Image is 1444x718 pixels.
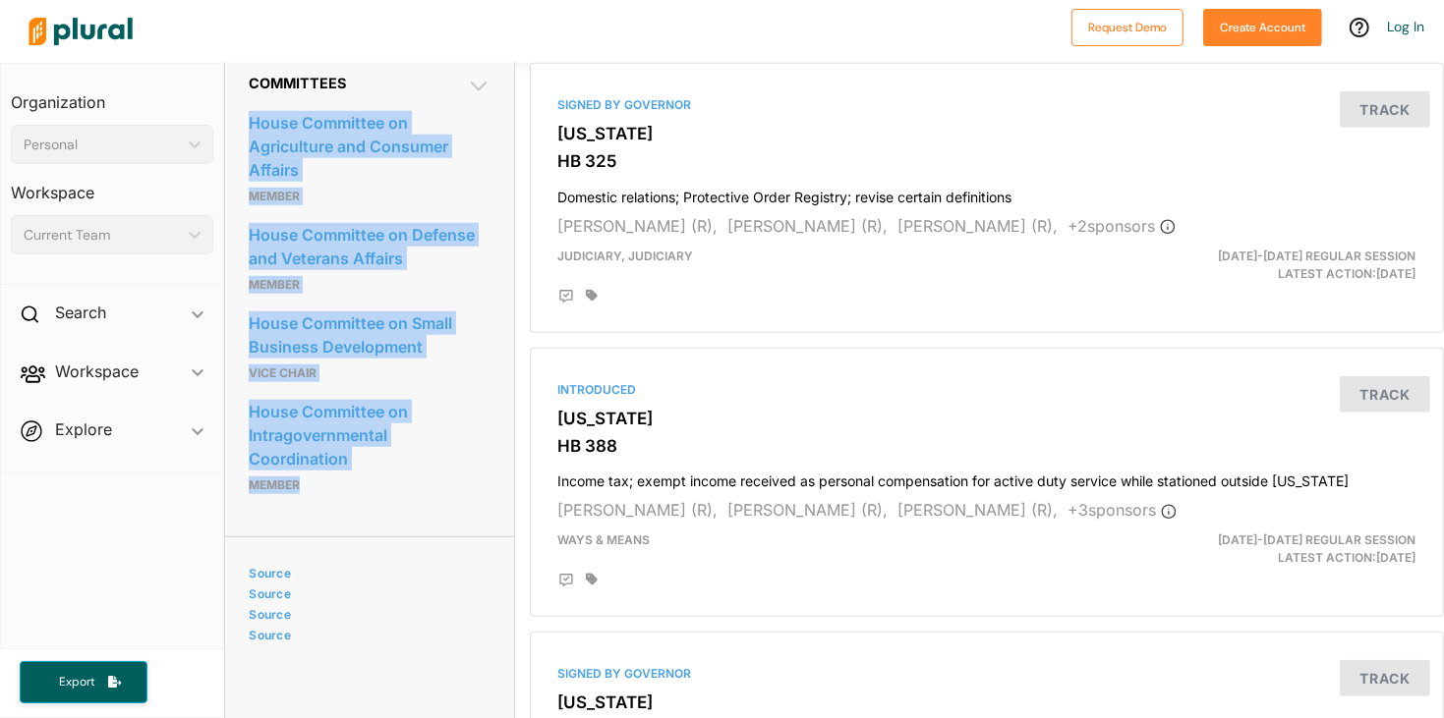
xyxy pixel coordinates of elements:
span: Export [45,674,108,690]
a: Log In [1387,18,1424,35]
h3: Workspace [11,164,213,207]
div: Personal [24,135,181,155]
h4: Income tax; exempt income received as personal compensation for active duty service while station... [558,464,1415,490]
div: Signed by Governor [558,96,1415,114]
p: Member [249,185,490,208]
div: Add tags [586,573,598,586]
h4: Domestic relations; Protective Order Registry; revise certain definitions [558,180,1415,206]
span: [PERSON_NAME] (R), [728,500,889,520]
span: [DATE]-[DATE] Regular Session [1218,249,1415,263]
button: Create Account [1203,9,1322,46]
a: House Committee on Agriculture and Consumer Affairs [249,108,490,185]
div: Add Position Statement [558,289,574,304]
span: Judiciary, Judiciary [558,249,694,263]
p: Member [249,273,490,297]
div: Add Position Statement [558,573,574,588]
span: [PERSON_NAME] (R), [898,216,1059,236]
span: [PERSON_NAME] (R), [558,500,719,520]
a: Create Account [1203,16,1322,36]
span: [DATE]-[DATE] Regular Session [1218,532,1415,547]
button: Request Demo [1071,9,1184,46]
span: [PERSON_NAME] (R), [898,500,1059,520]
a: House Committee on Defense and Veterans Affairs [249,220,490,273]
h3: [US_STATE] [558,692,1415,712]
span: [PERSON_NAME] (R), [558,216,719,236]
a: House Committee on Intragovernmental Coordination [249,397,490,473]
span: Committees [249,75,346,91]
a: Source [249,607,484,622]
h3: HB 325 [558,151,1415,171]
span: Ways & Means [558,532,651,547]
a: Request Demo [1071,16,1184,36]
p: Member [249,473,490,497]
button: Export [20,661,147,703]
button: Track [1340,660,1430,696]
a: Source [249,628,484,642]
span: [PERSON_NAME] (R), [728,216,889,236]
a: House Committee on Small Business Development [249,308,490,361]
div: Add tags [586,289,598,303]
h3: [US_STATE] [558,124,1415,143]
h3: HB 388 [558,436,1415,456]
div: Latest Action: [DATE] [1134,531,1430,567]
a: Source [249,566,484,580]
span: + 2 sponsor s [1069,216,1176,236]
div: Latest Action: [DATE] [1134,248,1430,283]
div: Introduced [558,381,1415,399]
div: Signed by Governor [558,665,1415,683]
p: Vice Chair [249,361,490,385]
button: Track [1340,376,1430,413]
button: Track [1340,91,1430,128]
span: + 3 sponsor s [1069,500,1177,520]
div: Current Team [24,225,181,246]
h3: Organization [11,74,213,117]
h2: Search [55,302,106,323]
a: Source [249,586,484,601]
h3: [US_STATE] [558,409,1415,428]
